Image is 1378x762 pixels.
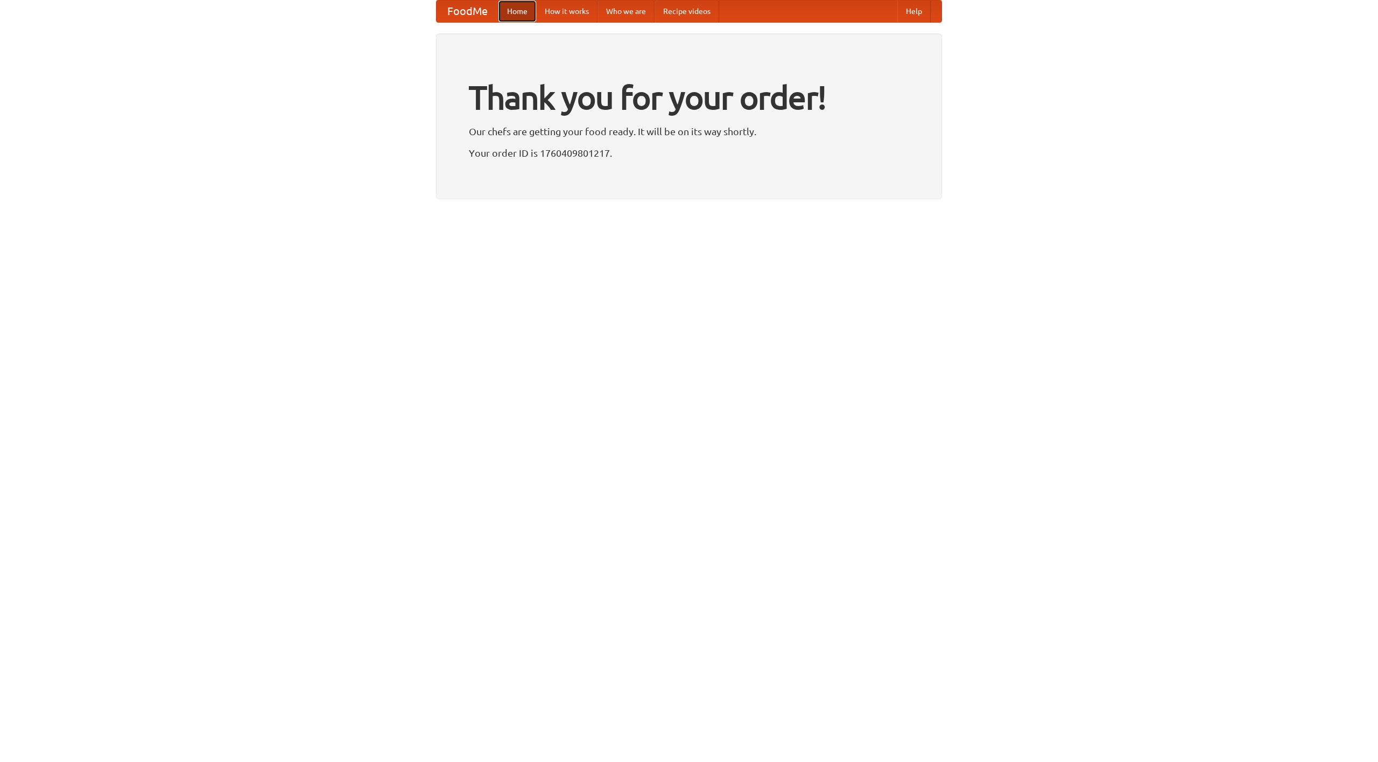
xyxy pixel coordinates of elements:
[469,145,909,161] p: Your order ID is 1760409801217.
[597,1,655,22] a: Who we are
[536,1,597,22] a: How it works
[655,1,719,22] a: Recipe videos
[897,1,931,22] a: Help
[469,123,909,139] p: Our chefs are getting your food ready. It will be on its way shortly.
[437,1,498,22] a: FoodMe
[498,1,536,22] a: Home
[469,72,909,123] h1: Thank you for your order!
